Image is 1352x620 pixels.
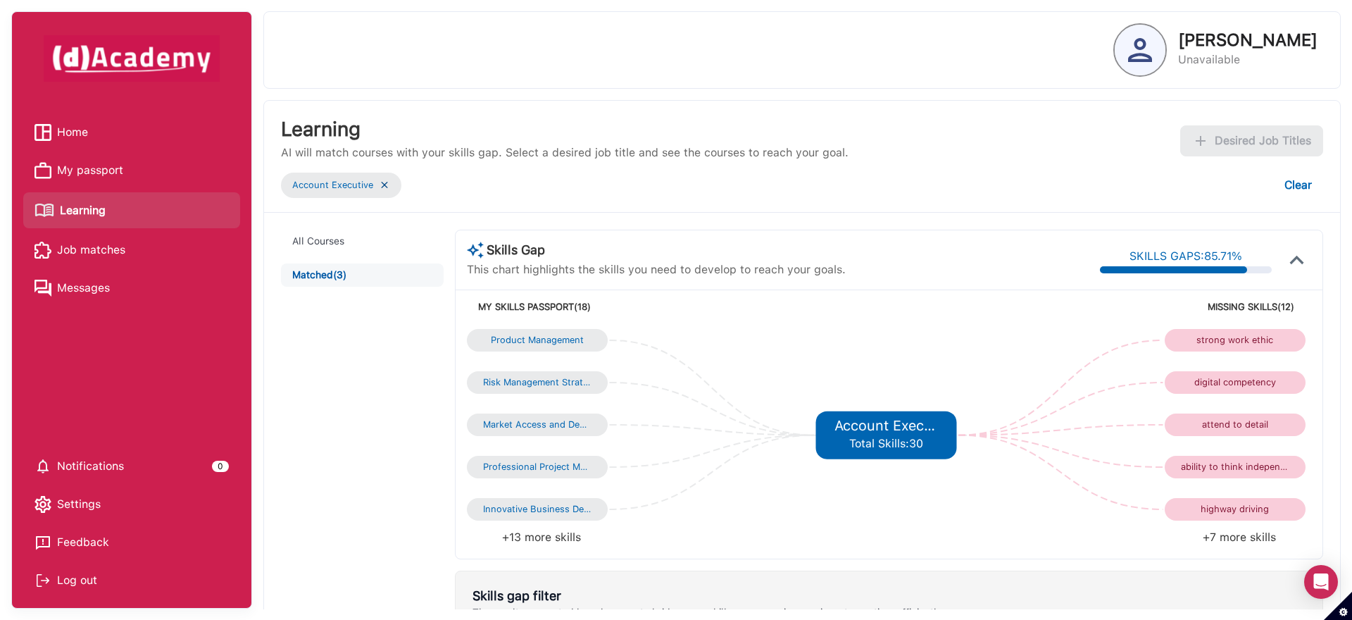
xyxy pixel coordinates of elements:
[958,435,1163,467] g: Edge from 5 to 9
[35,240,229,261] a: Job matches iconJob matches
[958,340,1163,435] g: Edge from 5 to 6
[212,461,229,472] div: 0
[35,532,229,553] a: Feedback
[35,280,51,297] img: Messages icon
[467,242,846,259] h3: Skills Gap
[889,528,1310,547] li: +7 more skills
[467,528,889,547] li: +13 more skills
[1181,377,1289,388] div: digital competency
[57,278,110,299] span: Messages
[35,242,51,259] img: Job matches icon
[467,242,484,259] img: AI Course Suggestion
[281,230,444,253] button: All Courses
[281,263,444,287] button: Matched(3)
[35,534,51,551] img: feedback
[849,437,923,450] span: Total Skills: 30
[35,162,51,179] img: My passport icon
[958,425,1163,435] g: Edge from 5 to 8
[57,160,123,181] span: My passport
[609,383,814,435] g: Edge from 1 to 5
[467,261,846,278] p: This chart highlights the skills you need to develop to reach your goals.
[35,198,229,223] a: Learning iconLearning
[1192,132,1209,149] img: add icon
[44,35,220,82] img: dAcademy
[292,175,373,195] div: Account Executive
[57,240,125,261] span: Job matches
[609,425,814,435] g: Edge from 2 to 5
[1180,125,1323,156] button: Add desired job titles
[60,200,106,221] span: Learning
[379,179,390,191] img: ...
[35,122,229,143] a: Home iconHome
[958,435,1163,509] g: Edge from 5 to 10
[472,588,944,604] div: Skills gap filter
[35,160,229,181] a: My passport iconMy passport
[1128,38,1152,62] img: Profile
[1178,32,1317,49] p: [PERSON_NAME]
[1273,170,1323,201] button: Clear
[1215,131,1311,151] span: Desired Job Titles
[35,124,51,141] img: Home icon
[609,340,814,435] g: Edge from 0 to 5
[35,572,51,589] img: Log out
[834,417,938,434] h5: Account Executive
[1324,592,1352,620] button: Set cookie preferences
[483,335,591,346] div: Product Management
[1129,247,1242,266] div: SKILLS GAPS: 85.71 %
[1304,565,1338,599] div: Open Intercom Messenger
[35,570,229,591] div: Log out
[483,461,591,473] div: Professional Project Manager
[57,494,101,515] span: Settings
[609,435,814,467] g: Edge from 3 to 5
[886,302,1294,313] h5: MISSING SKILLS (12)
[478,302,886,313] h5: MY SKILLS PASSPORT (18)
[483,504,591,515] div: Innovative Business Development
[35,496,51,513] img: setting
[1178,51,1317,68] p: Unavailable
[1181,461,1289,473] div: ability to think independently and make effective decisions
[57,122,88,143] span: Home
[35,458,51,475] img: setting
[472,607,944,619] div: The results are sorted by relevance to bridge your skills gap, ensuring you invest your time effi...
[281,118,849,142] h3: Learning
[958,383,1163,435] g: Edge from 5 to 7
[57,456,124,477] span: Notifications
[483,377,591,388] div: Risk Management Strategies
[281,144,849,161] p: AI will match courses with your skills gap. Select a desired job title and see the courses to rea...
[1181,419,1289,430] div: attend to detail
[609,435,814,509] g: Edge from 4 to 5
[35,278,229,299] a: Messages iconMessages
[1181,335,1289,346] div: strong work ethic
[1283,246,1311,274] img: icon
[483,419,591,430] div: Market Access and Development Strategies
[1181,504,1289,515] div: highway driving
[35,198,54,223] img: Learning icon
